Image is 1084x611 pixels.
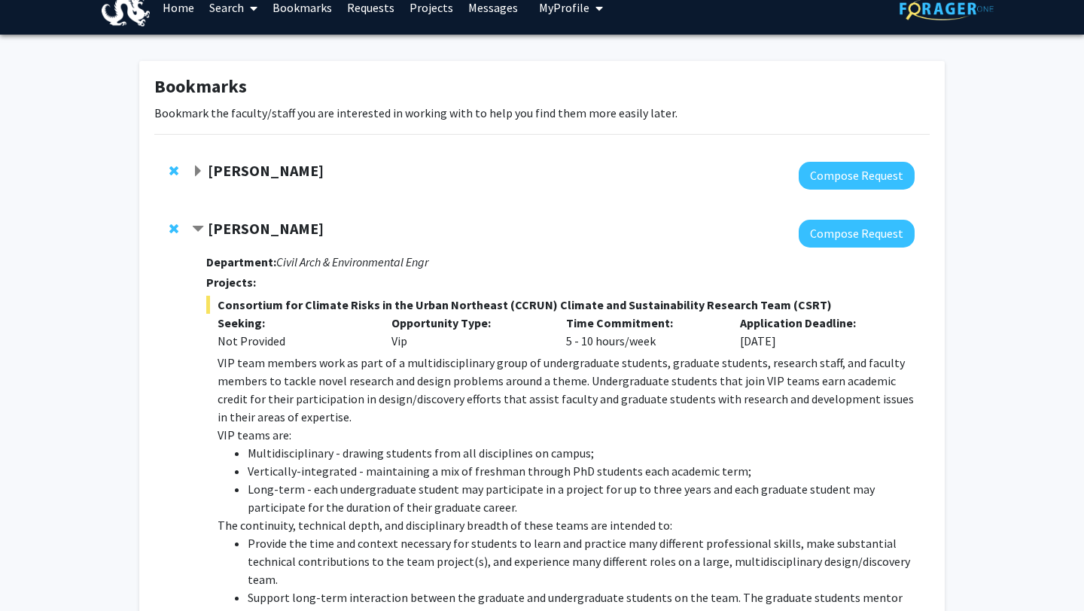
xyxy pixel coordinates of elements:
[208,161,324,180] strong: [PERSON_NAME]
[154,76,930,98] h1: Bookmarks
[218,332,370,350] div: Not Provided
[192,223,204,236] span: Contract Patrick Gurian Bookmark
[192,166,204,178] span: Expand Gwen Ottinger Bookmark
[218,516,915,534] p: The continuity, technical depth, and disciplinary breadth of these teams are intended to:
[248,462,915,480] li: Vertically-integrated - maintaining a mix of freshman through PhD students each academic term;
[169,223,178,235] span: Remove Patrick Gurian from bookmarks
[11,543,64,600] iframe: Chat
[208,219,324,238] strong: [PERSON_NAME]
[566,314,718,332] p: Time Commitment:
[729,314,903,350] div: [DATE]
[799,162,915,190] button: Compose Request to Gwen Ottinger
[218,354,915,426] p: VIP team members work as part of a multidisciplinary group of undergraduate students, graduate st...
[154,104,930,122] p: Bookmark the faculty/staff you are interested in working with to help you find them more easily l...
[206,254,276,269] strong: Department:
[248,480,915,516] li: Long-term - each undergraduate student may participate in a project for up to three years and eac...
[218,314,370,332] p: Seeking:
[206,275,256,290] strong: Projects:
[206,296,915,314] span: Consortium for Climate Risks in the Urban Northeast (CCRUN) Climate and Sustainability Research T...
[248,534,915,588] li: Provide the time and context necessary for students to learn and practice many different professi...
[169,165,178,177] span: Remove Gwen Ottinger from bookmarks
[276,254,428,269] i: Civil Arch & Environmental Engr
[799,220,915,248] button: Compose Request to Patrick Gurian
[218,426,915,444] p: VIP teams are:
[248,444,915,462] li: Multidisciplinary - drawing students from all disciplines on campus;
[555,314,729,350] div: 5 - 10 hours/week
[380,314,555,350] div: Vip
[391,314,544,332] p: Opportunity Type:
[740,314,892,332] p: Application Deadline:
